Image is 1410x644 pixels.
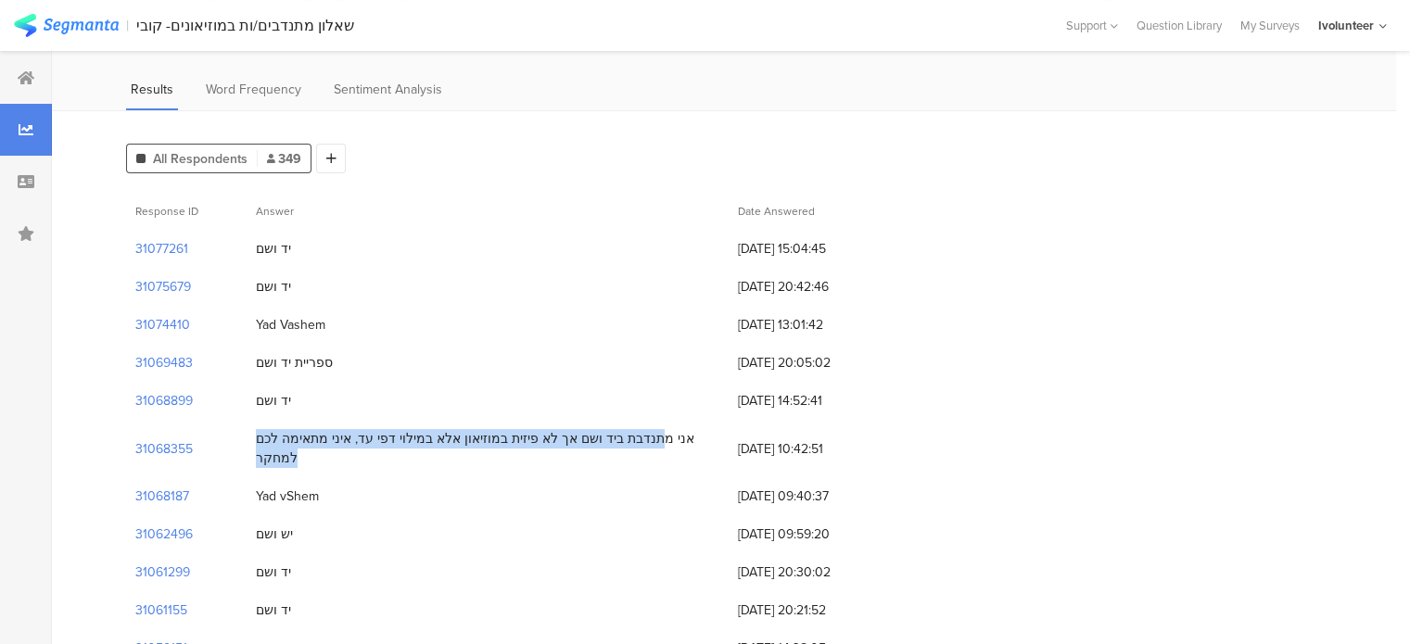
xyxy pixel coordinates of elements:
[1127,17,1231,34] a: Question Library
[135,439,193,459] section: 31068355
[1318,17,1374,34] div: Ivolunteer
[738,277,886,297] span: [DATE] 20:42:46
[256,429,719,468] div: אני מתנדבת ביד ושם אך לא פיזית במוזיאון אלא במילוי דפי עד, איני מתאימה לכם למחקר
[738,486,886,506] span: [DATE] 09:40:37
[131,80,173,99] span: Results
[135,391,193,410] section: 31068899
[738,524,886,544] span: [DATE] 09:59:20
[256,315,325,335] div: Yad Vashem
[738,353,886,373] span: [DATE] 20:05:02
[738,239,886,259] span: [DATE] 15:04:45
[1066,11,1118,40] div: Support
[14,14,119,37] img: segmanta logo
[738,391,886,410] span: [DATE] 14:52:41
[135,562,190,582] section: 31061299
[256,203,294,220] span: Answer
[126,15,129,36] div: |
[135,524,193,544] section: 31062496
[256,353,333,373] div: ספריית יד ושם
[135,315,190,335] section: 31074410
[135,203,198,220] span: Response ID
[256,239,291,259] div: יד ושם
[135,239,188,259] section: 31077261
[256,600,291,620] div: יד ושם
[256,524,293,544] div: יש ושם
[738,562,886,582] span: [DATE] 20:30:02
[267,149,301,169] span: 349
[1231,17,1309,34] a: My Surveys
[334,80,442,99] span: Sentiment Analysis
[136,17,354,34] div: שאלון מתנדבים/ות במוזיאונים- קובי
[256,391,291,410] div: יד ושם
[738,203,815,220] span: Date Answered
[153,149,248,169] span: All Respondents
[135,486,189,506] section: 31068187
[256,486,319,506] div: Yad vShem
[738,315,886,335] span: [DATE] 13:01:42
[135,600,187,620] section: 31061155
[135,277,191,297] section: 31075679
[738,600,886,620] span: [DATE] 20:21:52
[206,80,301,99] span: Word Frequency
[256,562,291,582] div: יד ושם
[256,277,291,297] div: יד ושם
[135,353,193,373] section: 31069483
[738,439,886,459] span: [DATE] 10:42:51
